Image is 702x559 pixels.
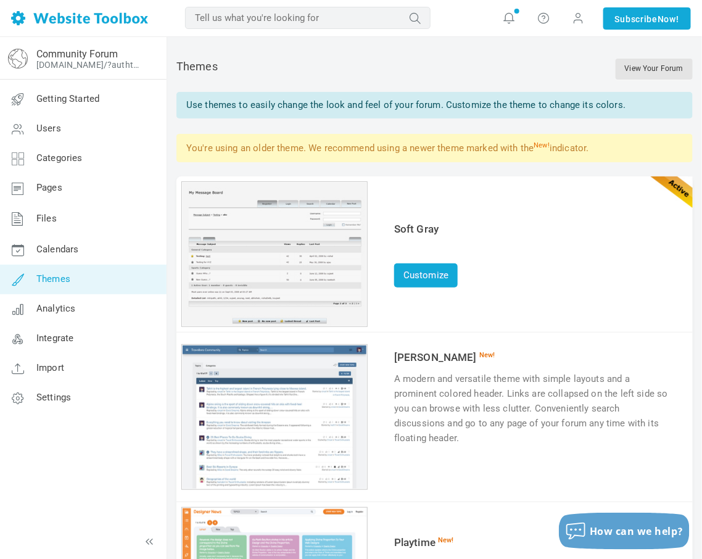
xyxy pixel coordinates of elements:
[394,537,436,549] a: Playtime
[183,317,366,328] a: View theme
[559,513,690,550] button: How can we help?
[36,60,144,70] a: [DOMAIN_NAME]/?authtoken=95b6b43a9e03f944c855284fce35a091&rememberMe=1
[8,49,28,68] img: globe-icon.png
[36,48,118,60] a: Community Forum
[534,141,550,149] span: New!
[36,333,73,344] span: Integrate
[176,92,693,118] div: Use themes to easily change the look and feel of your forum. Customize the theme to change its co...
[394,352,477,364] a: [PERSON_NAME]
[183,480,366,491] a: Preview theme
[394,263,458,288] a: Customize
[36,273,70,284] span: Themes
[36,213,57,224] span: Files
[36,362,64,373] span: Import
[391,218,674,239] td: Soft Gray
[36,244,78,255] span: Calendars
[616,59,693,80] a: View Your Forum
[36,392,71,403] span: Settings
[183,183,366,326] img: soft_gray_thumb.jpg
[176,59,693,80] div: Themes
[176,134,693,162] p: You're using an older theme. We recommend using a newer theme marked with the indicator.
[36,303,75,314] span: Analytics
[394,371,671,445] div: A modern and versatile theme with simple layouts and a prominent colored header. Links are collap...
[36,123,61,134] span: Users
[479,351,495,359] span: New!
[36,93,99,104] span: Getting Started
[603,7,691,30] a: SubscribeNow!
[590,524,683,538] span: How can we help?
[185,7,431,29] input: Tell us what you're looking for
[658,12,679,26] span: Now!
[183,346,366,489] img: angela_thumb.jpg
[36,182,62,193] span: Pages
[438,536,454,544] span: New!
[36,152,83,164] span: Categories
